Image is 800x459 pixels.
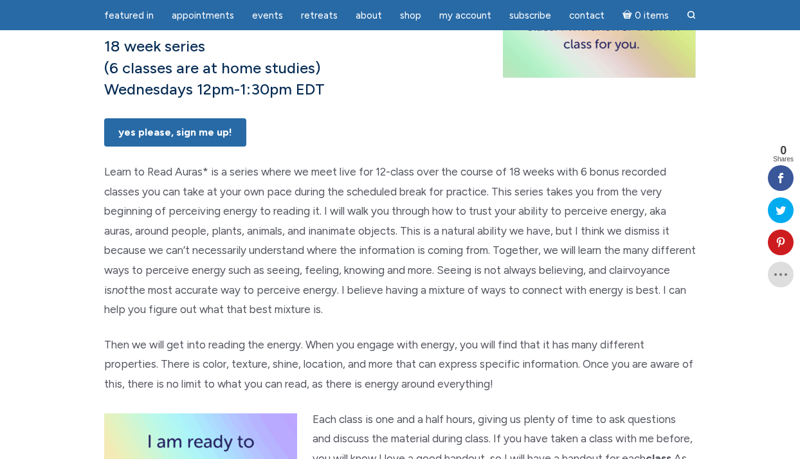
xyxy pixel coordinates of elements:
a: Events [244,3,291,28]
span: Retreats [301,10,338,21]
a: Yes Please, Sign Me UP! [104,118,246,147]
em: not [112,283,129,296]
span: Shop [400,10,421,21]
span: About [356,10,382,21]
p: Learn to Read Auras* is a series where we meet live for 12-class over the course of 18 weeks with... [104,162,696,319]
h5: 18 week series (6 classes are at home studies) Wednesdays 12pm-1:30pm EDT [104,35,696,147]
a: About [348,3,390,28]
a: My Account [432,3,499,28]
a: Appointments [164,3,242,28]
a: Cart0 items [615,2,677,28]
a: Retreats [293,3,345,28]
p: Then we will get into reading the energy. When you engage with energy, you will find that it has ... [104,335,696,394]
a: Contact [561,3,612,28]
a: Shop [392,3,429,28]
span: My Account [439,10,491,21]
span: Events [252,10,283,21]
span: Appointments [172,10,234,21]
span: Subscribe [509,10,551,21]
span: 0 [773,145,794,156]
a: featured in [96,3,161,28]
a: Subscribe [502,3,559,28]
span: Shares [773,156,794,163]
span: Contact [569,10,605,21]
span: 0 items [635,11,669,21]
i: Cart [623,10,635,21]
span: featured in [104,10,154,21]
